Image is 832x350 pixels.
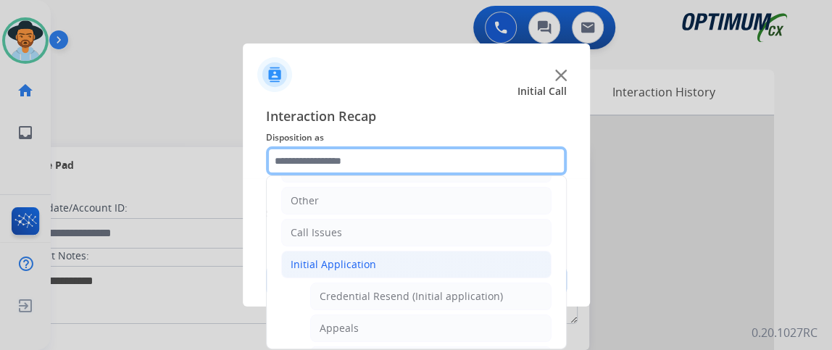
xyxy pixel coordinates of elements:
[266,129,567,146] span: Disposition as
[257,57,292,92] img: contactIcon
[517,84,567,99] span: Initial Call
[291,257,376,272] div: Initial Application
[320,321,359,336] div: Appeals
[291,225,342,240] div: Call Issues
[291,193,319,208] div: Other
[266,106,567,129] span: Interaction Recap
[320,289,503,304] div: Credential Resend (Initial application)
[752,324,818,341] p: 0.20.1027RC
